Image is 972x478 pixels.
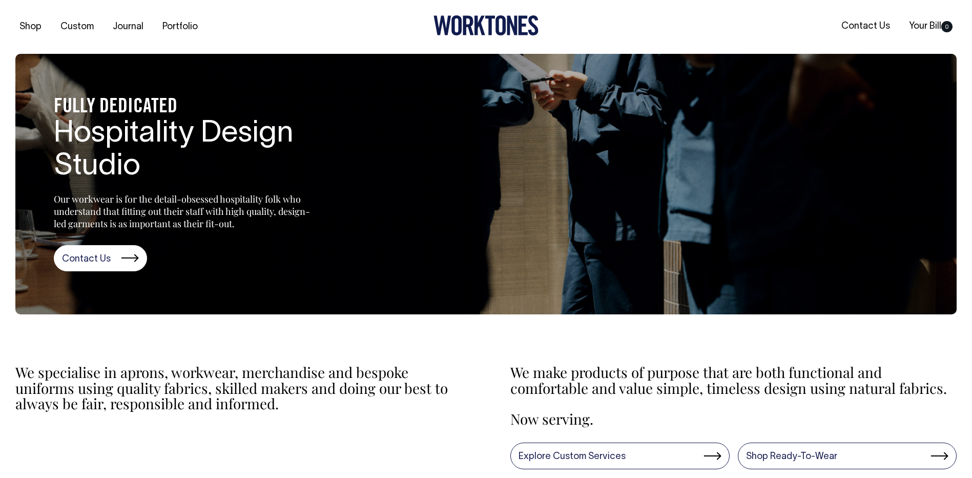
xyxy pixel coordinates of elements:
[510,365,957,396] p: We make products of purpose that are both functional and comfortable and value simple, timeless d...
[56,18,98,35] a: Custom
[54,96,361,118] h4: FULLY DEDICATED
[905,18,957,35] a: Your Bill0
[15,18,46,35] a: Shop
[941,21,953,32] span: 0
[158,18,202,35] a: Portfolio
[15,365,462,412] p: We specialise in aprons, workwear, merchandise and bespoke uniforms using quality fabrics, skille...
[837,18,894,35] a: Contact Us
[510,411,957,427] p: Now serving.
[54,245,147,272] a: Contact Us
[54,193,310,230] p: Our workwear is for the detail-obsessed hospitality folk who understand that fitting out their st...
[510,443,730,469] a: Explore Custom Services
[738,443,957,469] a: Shop Ready-To-Wear
[54,118,361,184] h2: Hospitality Design Studio
[109,18,148,35] a: Journal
